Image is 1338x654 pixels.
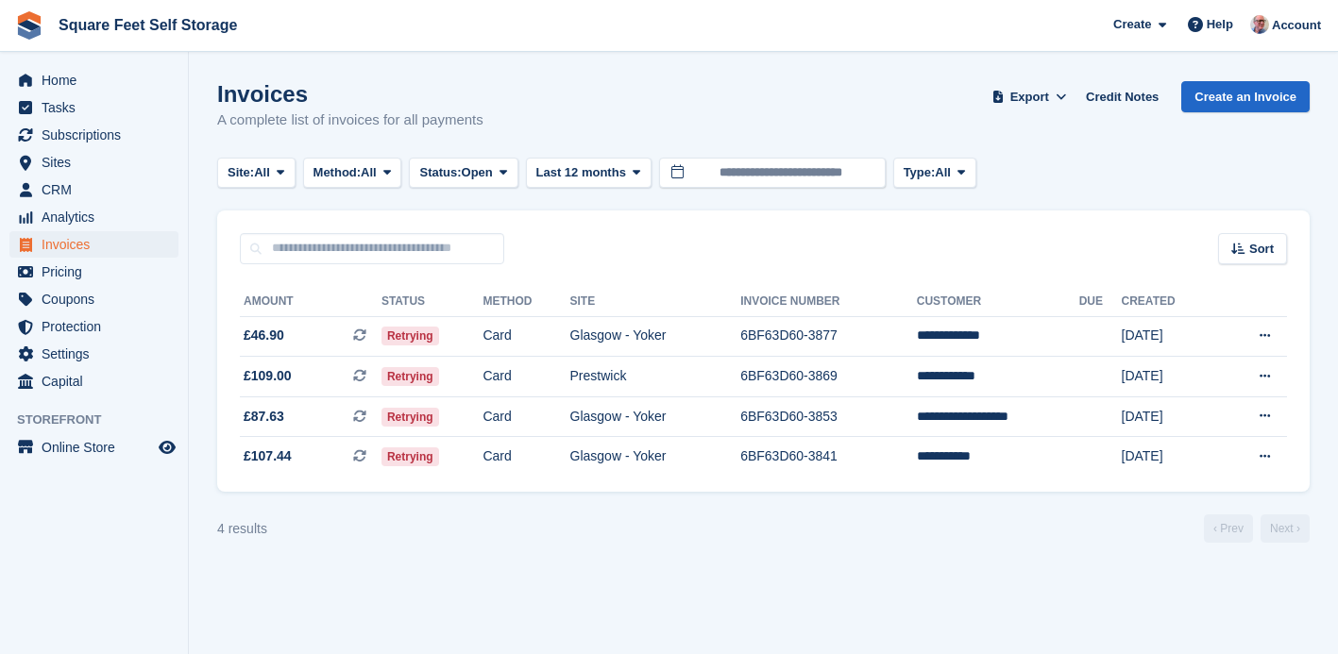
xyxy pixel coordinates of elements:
td: 6BF63D60-3841 [740,437,917,477]
span: Pricing [42,259,155,285]
td: [DATE] [1122,357,1217,397]
span: Export [1010,88,1049,107]
th: Customer [917,287,1079,317]
a: menu [9,286,178,312]
h1: Invoices [217,81,483,107]
td: Card [483,437,569,477]
span: Help [1207,15,1233,34]
a: menu [9,259,178,285]
span: Retrying [381,447,439,466]
th: Amount [240,287,381,317]
span: Site: [228,163,254,182]
td: Prestwick [570,357,741,397]
span: Coupons [42,286,155,312]
span: Status: [419,163,461,182]
a: menu [9,67,178,93]
span: Protection [42,313,155,340]
button: Last 12 months [526,158,652,189]
nav: Page [1200,514,1313,543]
button: Type: All [893,158,976,189]
a: menu [9,231,178,258]
td: [DATE] [1122,396,1217,437]
button: Status: Open [409,158,517,189]
th: Method [483,287,569,317]
img: David Greer [1250,15,1269,34]
td: [DATE] [1122,316,1217,357]
span: £109.00 [244,366,292,386]
span: Online Store [42,434,155,461]
a: menu [9,176,178,203]
span: £46.90 [244,326,284,345]
span: Capital [42,368,155,394]
td: Card [483,357,569,397]
a: menu [9,149,178,176]
a: menu [9,122,178,148]
span: Sites [42,149,155,176]
button: Site: All [217,158,296,189]
span: Storefront [17,411,188,429]
span: Create [1113,15,1151,34]
span: Retrying [381,327,439,345]
td: [DATE] [1122,437,1217,477]
a: menu [9,434,178,461]
td: 6BF63D60-3877 [740,316,917,357]
span: Analytics [42,204,155,230]
span: Last 12 months [536,163,626,182]
div: 4 results [217,519,267,539]
a: Square Feet Self Storage [51,9,245,41]
a: menu [9,341,178,367]
span: Subscriptions [42,122,155,148]
th: Invoice Number [740,287,917,317]
span: Tasks [42,94,155,121]
span: Method: [313,163,362,182]
a: Create an Invoice [1181,81,1310,112]
td: Glasgow - Yoker [570,316,741,357]
span: Open [462,163,493,182]
a: menu [9,313,178,340]
span: £87.63 [244,407,284,427]
span: £107.44 [244,446,292,466]
span: Type: [904,163,936,182]
img: stora-icon-8386f47178a22dfd0bd8f6a31ec36ba5ce8667c1dd55bd0f319d3a0aa187defe.svg [15,11,43,40]
td: Glasgow - Yoker [570,396,741,437]
button: Method: All [303,158,402,189]
span: Retrying [381,367,439,386]
td: 6BF63D60-3869 [740,357,917,397]
td: Card [483,396,569,437]
span: All [935,163,951,182]
p: A complete list of invoices for all payments [217,109,483,131]
a: Preview store [156,436,178,459]
span: Invoices [42,231,155,258]
a: Previous [1204,514,1253,543]
span: CRM [42,176,155,203]
th: Status [381,287,483,317]
td: Card [483,316,569,357]
td: Glasgow - Yoker [570,437,741,477]
span: Sort [1249,240,1274,259]
th: Site [570,287,741,317]
a: menu [9,204,178,230]
th: Due [1079,287,1122,317]
a: Next [1261,514,1310,543]
a: menu [9,94,178,121]
button: Export [988,81,1071,112]
a: Credit Notes [1078,81,1166,112]
span: Account [1272,16,1321,35]
a: menu [9,368,178,394]
span: Retrying [381,408,439,427]
span: Home [42,67,155,93]
td: 6BF63D60-3853 [740,396,917,437]
th: Created [1122,287,1217,317]
span: All [254,163,270,182]
span: Settings [42,341,155,367]
span: All [361,163,377,182]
